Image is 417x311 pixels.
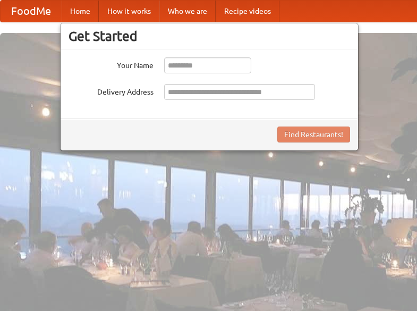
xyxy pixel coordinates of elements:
[159,1,216,22] a: Who we are
[69,28,350,44] h3: Get Started
[1,1,62,22] a: FoodMe
[62,1,99,22] a: Home
[69,57,154,71] label: Your Name
[277,127,350,142] button: Find Restaurants!
[69,84,154,97] label: Delivery Address
[216,1,279,22] a: Recipe videos
[99,1,159,22] a: How it works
